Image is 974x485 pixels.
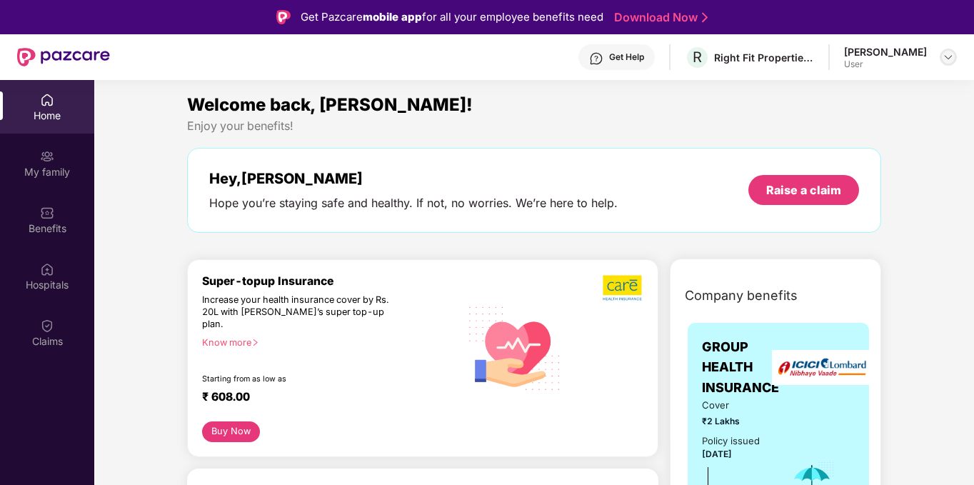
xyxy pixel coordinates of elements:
[702,398,769,413] span: Cover
[202,274,460,288] div: Super-topup Insurance
[40,319,54,333] img: svg+xml;base64,PHN2ZyBpZD0iQ2xhaW0iIHhtbG5zPSJodHRwOi8vd3d3LnczLm9yZy8yMDAwL3N2ZyIgd2lkdGg9IjIwIi...
[17,48,110,66] img: New Pazcare Logo
[693,49,702,66] span: R
[702,414,769,428] span: ₹2 Lakhs
[187,94,473,115] span: Welcome back, [PERSON_NAME]!
[609,51,644,63] div: Get Help
[589,51,603,66] img: svg+xml;base64,PHN2ZyBpZD0iSGVscC0zMngzMiIgeG1sbnM9Imh0dHA6Ly93d3cudzMub3JnLzIwMDAvc3ZnIiB3aWR0aD...
[251,339,259,346] span: right
[702,449,732,459] span: [DATE]
[766,182,841,198] div: Raise a claim
[702,434,760,449] div: Policy issued
[714,51,814,64] div: Right Fit Properties LLP
[363,10,422,24] strong: mobile app
[943,51,954,63] img: svg+xml;base64,PHN2ZyBpZD0iRHJvcGRvd24tMzJ4MzIiIHhtbG5zPSJodHRwOi8vd3d3LnczLm9yZy8yMDAwL3N2ZyIgd2...
[202,337,451,347] div: Know more
[202,421,260,442] button: Buy Now
[772,350,872,385] img: insurerLogo
[40,262,54,276] img: svg+xml;base64,PHN2ZyBpZD0iSG9zcGl0YWxzIiB4bWxucz0iaHR0cDovL3d3dy53My5vcmcvMjAwMC9zdmciIHdpZHRoPS...
[702,337,779,398] span: GROUP HEALTH INSURANCE
[187,119,881,134] div: Enjoy your benefits!
[276,10,291,24] img: Logo
[202,374,399,384] div: Starting from as low as
[40,206,54,220] img: svg+xml;base64,PHN2ZyBpZD0iQmVuZWZpdHMiIHhtbG5zPSJodHRwOi8vd3d3LnczLm9yZy8yMDAwL3N2ZyIgd2lkdGg9Ij...
[209,196,618,211] div: Hope you’re staying safe and healthy. If not, no worries. We’re here to help.
[460,291,571,404] img: svg+xml;base64,PHN2ZyB4bWxucz0iaHR0cDovL3d3dy53My5vcmcvMjAwMC9zdmciIHhtbG5zOnhsaW5rPSJodHRwOi8vd3...
[301,9,603,26] div: Get Pazcare for all your employee benefits need
[40,93,54,107] img: svg+xml;base64,PHN2ZyBpZD0iSG9tZSIgeG1sbnM9Imh0dHA6Ly93d3cudzMub3JnLzIwMDAvc3ZnIiB3aWR0aD0iMjAiIG...
[844,45,927,59] div: [PERSON_NAME]
[614,10,703,25] a: Download Now
[209,170,618,187] div: Hey, [PERSON_NAME]
[202,294,398,331] div: Increase your health insurance cover by Rs. 20L with [PERSON_NAME]’s super top-up plan.
[844,59,927,70] div: User
[202,390,446,407] div: ₹ 608.00
[702,10,708,25] img: Stroke
[603,274,643,301] img: b5dec4f62d2307b9de63beb79f102df3.png
[40,149,54,164] img: svg+xml;base64,PHN2ZyB3aWR0aD0iMjAiIGhlaWdodD0iMjAiIHZpZXdCb3g9IjAgMCAyMCAyMCIgZmlsbD0ibm9uZSIgeG...
[685,286,798,306] span: Company benefits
